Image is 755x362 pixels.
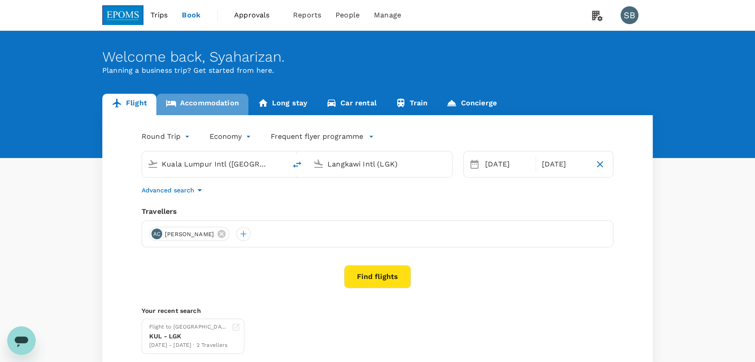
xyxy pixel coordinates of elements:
[286,154,308,175] button: delete
[151,229,162,239] div: AC
[149,323,228,332] div: Flight to [GEOGRAPHIC_DATA]
[149,227,229,241] div: AC[PERSON_NAME]
[293,10,321,21] span: Reports
[538,155,590,173] div: [DATE]
[162,157,268,171] input: Depart from
[142,306,613,315] p: Your recent search
[182,10,201,21] span: Book
[210,129,253,144] div: Economy
[482,155,534,173] div: [DATE]
[142,206,613,217] div: Travellers
[102,49,653,65] div: Welcome back , Syaharizan .
[102,94,156,115] a: Flight
[317,94,386,115] a: Car rental
[280,163,282,165] button: Open
[621,6,638,24] div: SB
[102,5,143,25] img: EPOMS SDN BHD
[374,10,401,21] span: Manage
[248,94,317,115] a: Long stay
[159,230,219,239] span: [PERSON_NAME]
[142,186,194,195] p: Advanced search
[437,94,506,115] a: Concierge
[271,131,374,142] button: Frequent flyer programme
[7,326,36,355] iframe: Button to launch messaging window
[271,131,363,142] p: Frequent flyer programme
[149,341,228,350] div: [DATE] - [DATE] · 2 Travellers
[151,10,168,21] span: Trips
[327,157,433,171] input: Going to
[446,163,448,165] button: Open
[142,185,205,196] button: Advanced search
[234,10,279,21] span: Approvals
[102,65,653,76] p: Planning a business trip? Get started from here.
[336,10,360,21] span: People
[386,94,437,115] a: Train
[344,265,411,288] button: Find flights
[156,94,248,115] a: Accommodation
[142,129,192,144] div: Round Trip
[149,332,228,341] div: KUL - LGK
